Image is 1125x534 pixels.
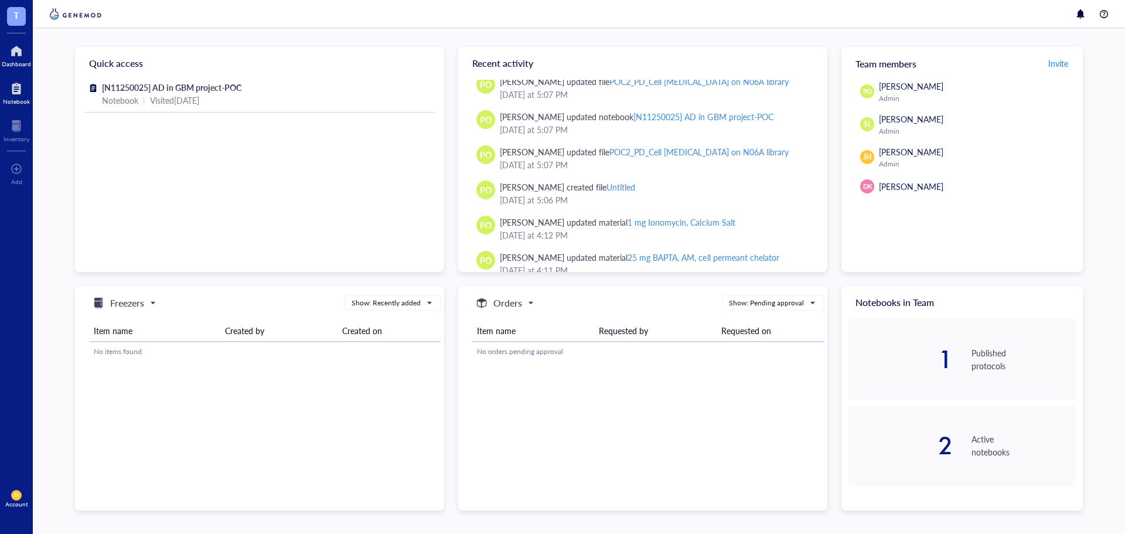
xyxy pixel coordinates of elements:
div: Published protocols [971,346,1076,372]
div: [PERSON_NAME] updated file [500,145,789,158]
div: [DATE] at 5:06 PM [500,193,809,206]
span: PO [862,87,872,97]
div: [PERSON_NAME] updated material [500,251,779,264]
span: DK [862,182,872,192]
div: [PERSON_NAME] created file [500,181,635,193]
div: Admin [879,159,1071,169]
div: Visited [DATE] [150,94,199,107]
a: PO[PERSON_NAME] updated filePOC2_PD_Cell [MEDICAL_DATA] on N06A library[DATE] at 5:07 PM [468,70,818,106]
span: Invite [1048,57,1068,69]
a: Notebook [3,79,30,105]
div: 1 mg Ionomycin, Calcium Salt [628,216,735,228]
div: | [143,94,145,107]
div: Admin [879,94,1071,103]
div: Show: Pending approval [729,298,804,308]
div: [DATE] at 5:07 PM [500,123,809,136]
h5: Orders [493,296,522,310]
span: [PERSON_NAME] [879,80,943,92]
div: [PERSON_NAME] updated notebook [500,110,773,123]
div: Untitled [606,181,635,193]
div: 25 mg BAPTA, AM, cell permeant chelator [628,251,779,263]
span: [PERSON_NAME] [879,113,943,125]
a: PO[PERSON_NAME] updated notebook[N11250025] AD in GBM project-POC[DATE] at 5:07 PM [468,106,818,141]
button: Invite [1048,54,1069,73]
div: [DATE] at 5:07 PM [500,158,809,171]
div: 1 [848,348,953,371]
th: Requested by [594,320,716,342]
th: Created by [220,320,337,342]
div: [DATE] at 4:12 PM [500,229,809,242]
th: Item name [89,320,220,342]
div: Notebook [102,94,138,107]
th: Item name [472,320,594,342]
span: PO [480,113,492,126]
div: Active notebooks [971,433,1076,458]
a: PO[PERSON_NAME] updated filePOC2_PD_Cell [MEDICAL_DATA] on N06A library[DATE] at 5:07 PM [468,141,818,176]
h5: Freezers [110,296,144,310]
th: Created on [337,320,441,342]
div: [DATE] at 5:07 PM [500,88,809,101]
img: genemod-logo [47,7,104,21]
div: Quick access [75,47,444,80]
div: Recent activity [458,47,827,80]
a: Inventory [4,117,29,142]
a: PO[PERSON_NAME] updated material1 mg Ionomycin, Calcium Salt[DATE] at 4:12 PM [468,211,818,246]
div: Account [5,501,28,508]
span: SL [864,119,871,130]
div: POC2_PD_Cell [MEDICAL_DATA] on N06A library [609,146,788,158]
a: Dashboard [2,42,31,67]
div: No items found [94,346,436,357]
div: No orders pending approval [477,346,819,357]
div: [N11250025] AD in GBM project-POC [633,111,773,123]
span: T [13,8,19,22]
span: JH [13,492,19,498]
div: Admin [879,127,1071,136]
div: [PERSON_NAME] updated file [500,75,789,88]
div: POC2_PD_Cell [MEDICAL_DATA] on N06A library [609,76,788,87]
span: PO [480,219,492,232]
span: [PERSON_NAME] [879,181,943,192]
div: Inventory [4,135,29,142]
div: Add [11,178,22,185]
div: 2 [848,434,953,457]
div: Show: Recently added [352,298,421,308]
a: PO[PERSON_NAME] created fileUntitled[DATE] at 5:06 PM [468,176,818,211]
div: Dashboard [2,60,31,67]
div: Team members [841,47,1083,80]
span: [PERSON_NAME] [879,146,943,158]
th: Requested on [717,320,824,342]
div: Notebooks in Team [841,286,1083,319]
a: PO[PERSON_NAME] updated material25 mg BAPTA, AM, cell permeant chelator[DATE] at 4:11 PM [468,246,818,281]
div: [PERSON_NAME] updated material [500,216,735,229]
div: Notebook [3,98,30,105]
span: [N11250025] AD in GBM project-POC [102,81,241,93]
span: PO [480,183,492,196]
span: PO [480,148,492,161]
span: PO [480,78,492,91]
span: JH [863,152,871,162]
